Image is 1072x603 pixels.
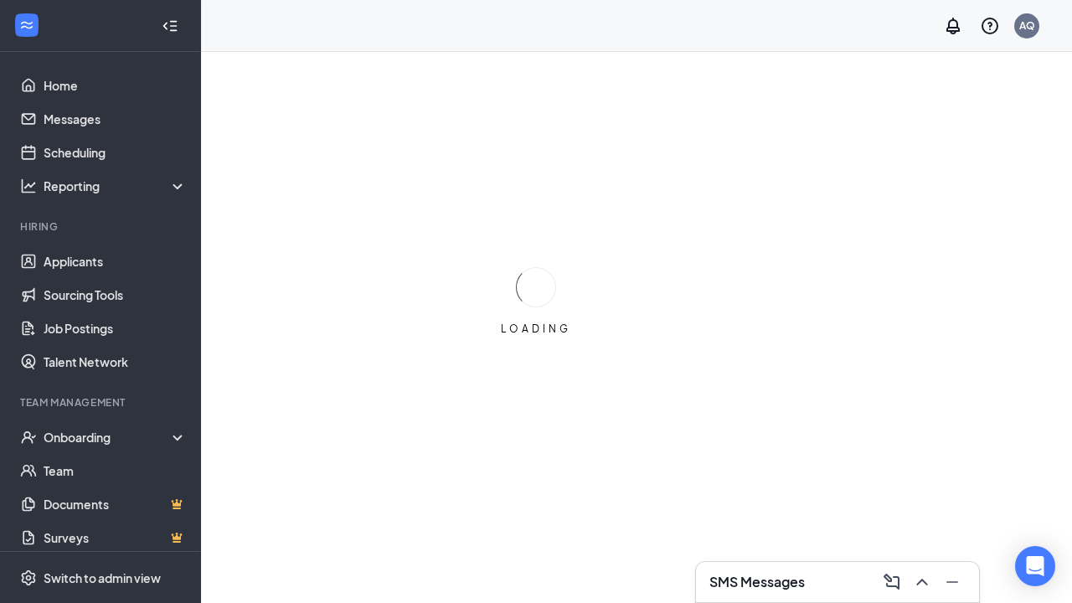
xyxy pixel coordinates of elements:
div: Open Intercom Messenger [1015,546,1055,586]
a: SurveysCrown [44,521,187,554]
svg: Minimize [942,572,962,592]
a: Messages [44,102,187,136]
button: Minimize [939,569,966,595]
div: Reporting [44,178,188,194]
a: Sourcing Tools [44,278,187,312]
div: AQ [1019,18,1035,33]
a: Home [44,69,187,102]
svg: Collapse [162,18,178,34]
button: ChevronUp [909,569,935,595]
div: LOADING [494,322,578,336]
div: Switch to admin view [44,569,161,586]
a: Talent Network [44,345,187,379]
div: Hiring [20,219,183,234]
svg: Analysis [20,178,37,194]
h3: SMS Messages [709,573,805,591]
a: Team [44,454,187,487]
a: Applicants [44,245,187,278]
svg: Notifications [943,16,963,36]
svg: UserCheck [20,429,37,446]
svg: Settings [20,569,37,586]
svg: QuestionInfo [980,16,1000,36]
a: Scheduling [44,136,187,169]
div: Onboarding [44,429,173,446]
svg: WorkstreamLogo [18,17,35,33]
button: ComposeMessage [879,569,905,595]
svg: ChevronUp [912,572,932,592]
svg: ComposeMessage [882,572,902,592]
div: Team Management [20,395,183,410]
a: Job Postings [44,312,187,345]
a: DocumentsCrown [44,487,187,521]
